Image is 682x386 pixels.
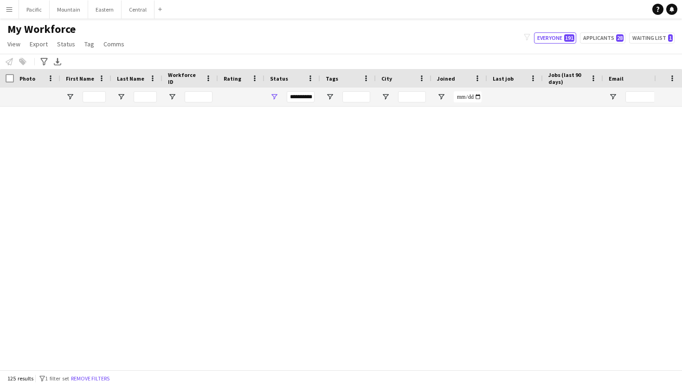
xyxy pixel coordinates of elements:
[270,75,288,82] span: Status
[7,22,76,36] span: My Workforce
[398,91,426,102] input: City Filter Input
[326,93,334,101] button: Open Filter Menu
[45,375,69,382] span: 1 filter set
[270,93,278,101] button: Open Filter Menu
[100,38,128,50] a: Comms
[30,40,48,48] span: Export
[122,0,154,19] button: Central
[493,75,514,82] span: Last job
[69,373,111,384] button: Remove filters
[53,38,79,50] a: Status
[616,34,624,42] span: 28
[609,75,624,82] span: Email
[84,40,94,48] span: Tag
[224,75,241,82] span: Rating
[117,75,144,82] span: Last Name
[629,32,675,44] button: Waiting list1
[26,38,51,50] a: Export
[4,38,24,50] a: View
[50,0,88,19] button: Mountain
[381,75,392,82] span: City
[437,93,445,101] button: Open Filter Menu
[609,93,617,101] button: Open Filter Menu
[19,0,50,19] button: Pacific
[52,56,63,67] app-action-btn: Export XLSX
[168,93,176,101] button: Open Filter Menu
[326,75,338,82] span: Tags
[83,91,106,102] input: First Name Filter Input
[168,71,201,85] span: Workforce ID
[66,93,74,101] button: Open Filter Menu
[57,40,75,48] span: Status
[437,75,455,82] span: Joined
[19,75,35,82] span: Photo
[534,32,576,44] button: Everyone191
[342,91,370,102] input: Tags Filter Input
[7,40,20,48] span: View
[66,75,94,82] span: First Name
[134,91,157,102] input: Last Name Filter Input
[103,40,124,48] span: Comms
[88,0,122,19] button: Eastern
[81,38,98,50] a: Tag
[381,93,390,101] button: Open Filter Menu
[39,56,50,67] app-action-btn: Advanced filters
[185,91,212,102] input: Workforce ID Filter Input
[454,91,482,102] input: Joined Filter Input
[580,32,625,44] button: Applicants28
[548,71,586,85] span: Jobs (last 90 days)
[564,34,574,42] span: 191
[668,34,673,42] span: 1
[117,93,125,101] button: Open Filter Menu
